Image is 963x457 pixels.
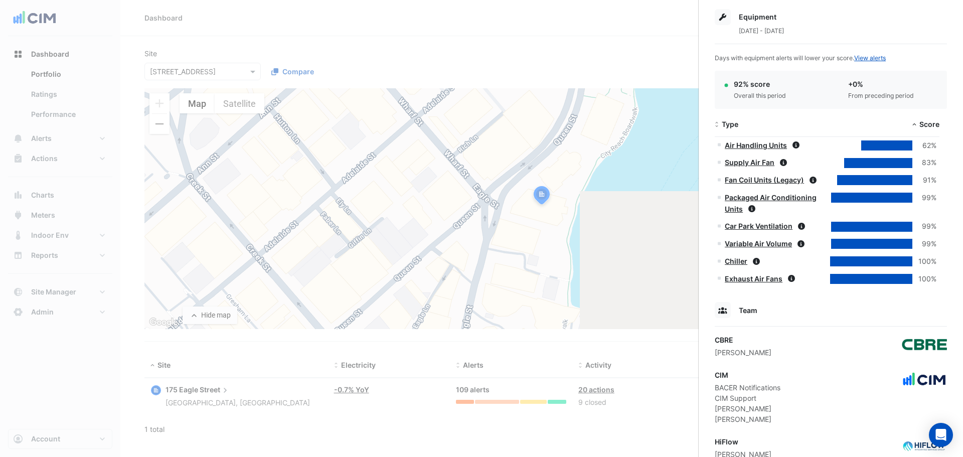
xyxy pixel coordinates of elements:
[739,306,757,315] span: Team
[725,257,747,265] a: Chiller
[715,436,771,447] div: HiFlow
[912,221,936,232] div: 99%
[725,176,804,184] a: Fan Coil Units (Legacy)
[902,370,947,390] img: CIM
[854,54,886,62] a: View alerts
[722,120,738,128] span: Type
[912,273,936,285] div: 100%
[929,423,953,447] div: Open Intercom Messenger
[902,436,947,456] img: HiFlow
[715,382,780,393] div: BACER Notifications
[725,274,782,283] a: Exhaust Air Fans
[715,335,771,345] div: CBRE
[912,238,936,250] div: 99%
[739,13,776,21] span: Equipment
[734,79,786,89] div: 92% score
[848,91,914,100] div: From preceding period
[715,403,780,414] div: [PERSON_NAME]
[715,393,780,403] div: CIM Support
[902,335,947,355] img: CBRE
[715,347,771,358] div: [PERSON_NAME]
[715,54,886,62] span: Days with equipment alerts will lower your score.
[912,157,936,169] div: 83%
[912,140,936,151] div: 62%
[919,120,939,128] span: Score
[912,192,936,204] div: 99%
[734,91,786,100] div: Overall this period
[912,175,936,186] div: 91%
[739,27,784,35] span: [DATE] - [DATE]
[725,222,792,230] a: Car Park Ventilation
[715,414,780,424] div: [PERSON_NAME]
[725,141,787,149] a: Air Handling Units
[725,239,792,248] a: Variable Air Volume
[725,193,817,213] a: Packaged Air Conditioning Units
[912,256,936,267] div: 100%
[848,79,914,89] div: + 0%
[725,158,774,167] a: Supply Air Fan
[715,370,780,380] div: CIM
